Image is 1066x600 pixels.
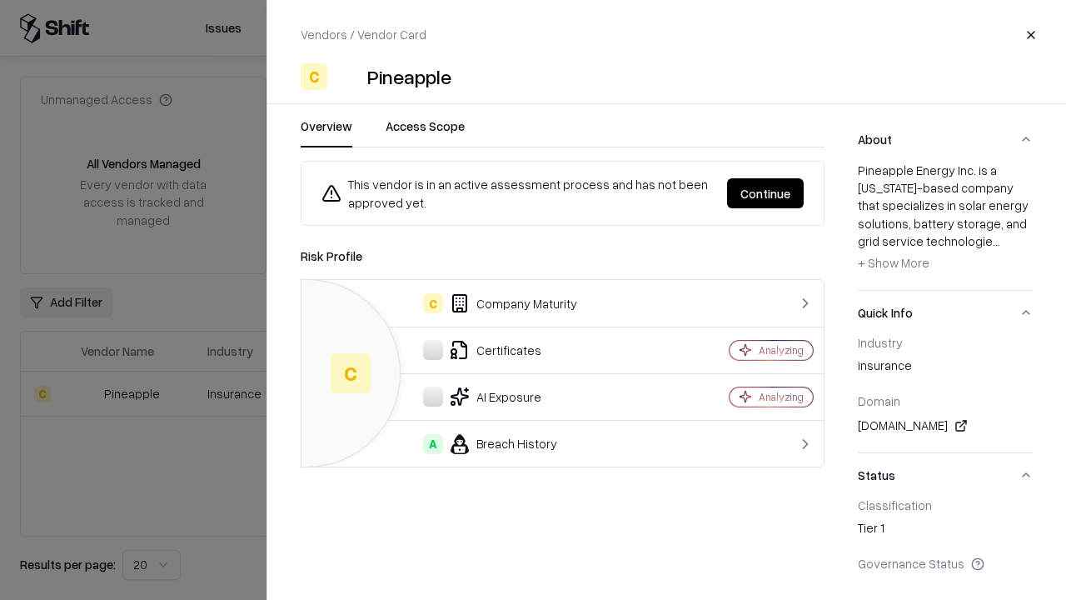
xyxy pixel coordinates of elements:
div: Analyzing [759,390,804,404]
div: A [423,434,443,454]
div: Risk Profile [301,246,824,266]
button: Continue [727,178,804,208]
span: + Show More [858,255,929,270]
button: Status [858,453,1033,497]
div: C [423,293,443,313]
div: About [858,162,1033,290]
div: Pineapple Energy Inc. is a [US_STATE]-based company that specializes in solar energy solutions, b... [858,162,1033,277]
button: + Show More [858,250,929,277]
div: Breach History [315,434,671,454]
div: C [331,353,371,393]
button: Overview [301,117,352,147]
button: About [858,117,1033,162]
span: ... [993,233,1000,248]
div: Classification [858,497,1033,512]
div: Certificates [315,340,671,360]
button: Quick Info [858,291,1033,335]
div: [DOMAIN_NAME] [858,416,1033,436]
div: Industry [858,335,1033,350]
div: Governance Status [858,556,1033,571]
div: insurance [858,357,1033,380]
div: Tier 1 [858,519,1033,542]
div: This vendor is in an active assessment process and has not been approved yet. [321,175,714,212]
p: Vendors / Vendor Card [301,26,426,43]
div: Quick Info [858,335,1033,452]
div: AI Exposure [315,387,671,407]
div: Company Maturity [315,293,671,313]
img: Pineapple [334,63,361,90]
button: Access Scope [386,117,465,147]
div: C [301,63,327,90]
div: Pineapple [367,63,451,90]
div: Analyzing [759,343,804,357]
div: Domain [858,393,1033,408]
